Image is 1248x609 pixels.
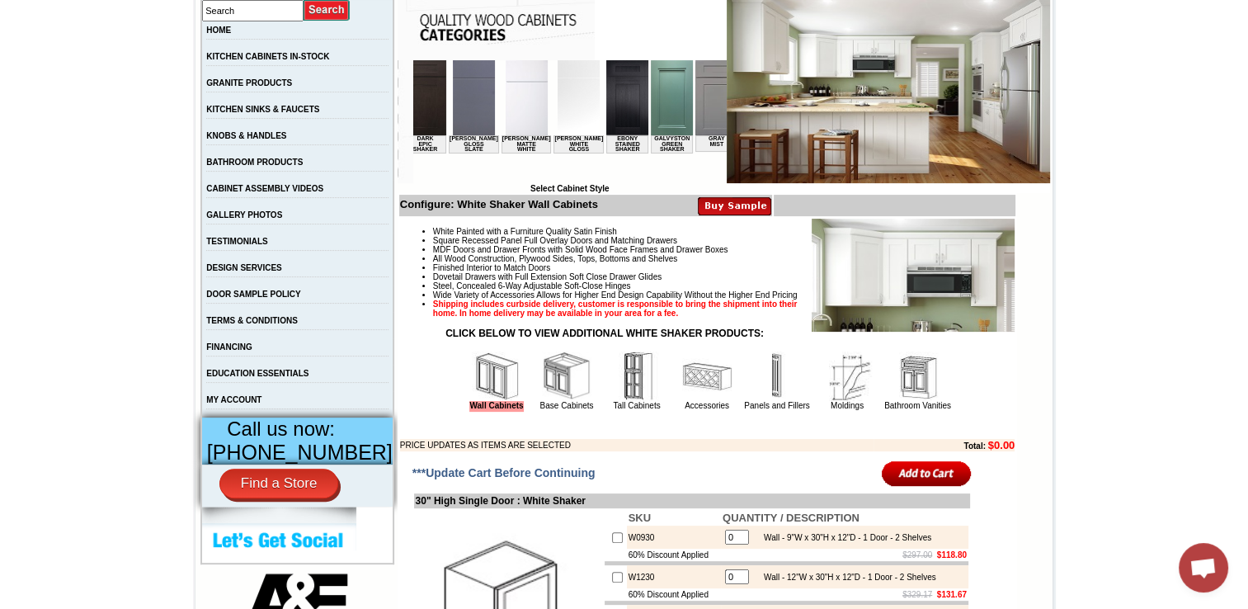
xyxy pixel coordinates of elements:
a: GRANITE PRODUCTS [206,78,292,87]
b: Configure: White Shaker Wall Cabinets [400,198,598,210]
a: Wall Cabinets [469,401,523,412]
a: DESIGN SERVICES [206,263,282,272]
a: KITCHEN CABINETS IN-STOCK [206,52,329,61]
td: PRICE UPDATES AS ITEMS ARE SELECTED [400,439,874,451]
a: KNOBS & HANDLES [206,131,286,140]
img: Base Cabinets [542,352,591,401]
a: MY ACCOUNT [206,395,261,404]
a: Moldings [831,401,864,410]
li: All Wood Construction, Plywood Sides, Tops, Bottoms and Shelves [433,254,1015,263]
a: Accessories [685,401,729,410]
td: 60% Discount Applied [627,588,721,601]
img: Wall Cabinets [472,352,521,401]
td: Gray Mist [282,75,324,92]
td: Galvyston Green Shaker [238,75,280,93]
a: DOOR SAMPLE POLICY [206,290,300,299]
b: SKU [629,512,651,524]
li: Dovetail Drawers with Full Extension Soft Close Drawer Glides [433,272,1015,281]
img: Accessories [682,352,732,401]
b: $118.80 [937,550,967,559]
li: Finished Interior to Match Doors [433,263,1015,272]
a: TESTIMONIALS [206,237,267,246]
td: [PERSON_NAME] White Gloss [140,75,191,93]
td: 60% Discount Applied [627,549,721,561]
span: Call us now: [227,418,335,440]
a: BATHROOM PRODUCTS [206,158,303,167]
span: ***Update Cart Before Continuing [412,466,596,479]
img: spacer.gif [280,46,282,47]
b: Total: [963,441,985,451]
td: W1230 [627,565,721,588]
td: W0930 [627,526,721,549]
b: QUANTITY / DESCRIPTION [723,512,859,524]
a: GALLERY PHOTOS [206,210,282,220]
li: White Painted with a Furniture Quality Satin Finish [433,227,1015,236]
img: Bathroom Vanities [892,352,942,401]
td: 30" High Single Door : White Shaker [414,493,970,508]
b: $0.00 [988,439,1015,451]
div: Wall - 12"W x 30"H x 12"D - 1 Door - 2 Shelves [756,573,936,582]
li: Square Recessed Panel Full Overlay Doors and Matching Drawers [433,236,1015,245]
strong: Shipping includes curbside delivery, customer is responsible to bring the shipment into their hom... [433,300,798,318]
img: spacer.gif [33,46,35,47]
a: TERMS & CONDITIONS [206,316,298,325]
s: $297.00 [902,550,932,559]
img: Tall Cabinets [612,352,662,401]
img: spacer.gif [191,46,193,47]
a: Base Cabinets [539,401,593,410]
div: Open chat [1179,543,1228,592]
b: $131.67 [937,590,967,599]
a: KITCHEN SINKS & FAUCETS [206,105,319,114]
a: EDUCATION ESSENTIALS [206,369,308,378]
a: Find a Store [219,469,339,498]
img: spacer.gif [235,46,238,47]
span: [PHONE_NUMBER] [207,441,393,464]
img: spacer.gif [138,46,140,47]
li: Wide Variety of Accessories Allows for Higher End Design Capability Without the Higher End Pricing [433,290,1015,300]
td: [PERSON_NAME] Matte White [88,75,139,93]
strong: CLICK BELOW TO VIEW ADDITIONAL WHITE SHAKER PRODUCTS: [445,328,764,339]
s: $329.17 [902,590,932,599]
a: Panels and Fillers [744,401,809,410]
a: HOME [206,26,231,35]
input: Add to Cart [882,460,972,487]
img: Panels and Fillers [752,352,802,401]
td: [PERSON_NAME] Gloss Slate [35,75,86,93]
li: MDF Doors and Drawer Fronts with Solid Wood Face Frames and Drawer Boxes [433,245,1015,254]
a: FINANCING [206,342,252,352]
img: Product Image [812,219,1015,332]
iframe: Browser incompatible [413,60,727,184]
a: CABINET ASSEMBLY VIDEOS [206,184,323,193]
div: Wall - 9"W x 30"H x 12"D - 1 Door - 2 Shelves [756,533,931,542]
td: Ebony Stained Shaker [193,75,235,93]
b: Select Cabinet Style [530,184,610,193]
li: Steel, Concealed 6-Way Adjustable Soft-Close Hinges [433,281,1015,290]
img: Moldings [822,352,872,401]
img: spacer.gif [86,46,88,47]
a: Tall Cabinets [613,401,660,410]
a: Bathroom Vanities [884,401,951,410]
